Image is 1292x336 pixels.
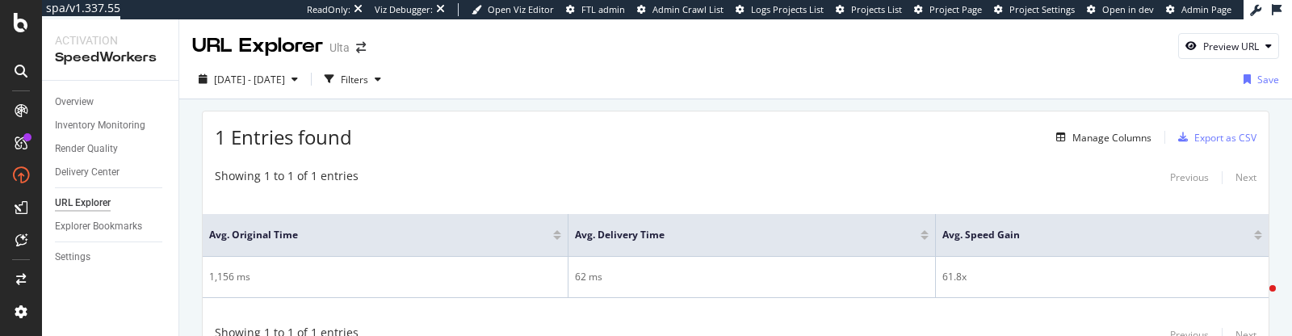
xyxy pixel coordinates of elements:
span: 1 Entries found [215,124,352,150]
div: Export as CSV [1194,131,1256,145]
a: Overview [55,94,167,111]
div: Filters [341,73,368,86]
button: Save [1237,66,1279,92]
a: Admin Page [1166,3,1231,16]
div: Viz Debugger: [375,3,433,16]
div: URL Explorer [192,32,323,60]
button: Preview URL [1178,33,1279,59]
div: Delivery Center [55,164,120,181]
div: Previous [1170,170,1209,184]
button: Next [1235,168,1256,187]
button: Export as CSV [1172,124,1256,150]
a: URL Explorer [55,195,167,212]
span: FTL admin [581,3,625,15]
a: Project Page [914,3,982,16]
div: Settings [55,249,90,266]
a: Logs Projects List [736,3,824,16]
span: Open in dev [1102,3,1154,15]
div: arrow-right-arrow-left [356,42,366,53]
button: Filters [318,66,388,92]
div: Inventory Monitoring [55,117,145,134]
a: Settings [55,249,167,266]
span: Logs Projects List [751,3,824,15]
a: Render Quality [55,141,167,157]
span: Admin Page [1181,3,1231,15]
a: Delivery Center [55,164,167,181]
span: Avg. Speed Gain [942,228,1230,242]
div: ReadOnly: [307,3,350,16]
div: Ulta [329,40,350,56]
a: Projects List [836,3,902,16]
div: Next [1235,170,1256,184]
div: SpeedWorkers [55,48,166,67]
a: Project Settings [994,3,1075,16]
div: 61.8x [942,270,1262,284]
a: Explorer Bookmarks [55,218,167,235]
button: [DATE] - [DATE] [192,66,304,92]
div: 62 ms [575,270,929,284]
a: Admin Crawl List [637,3,724,16]
div: Preview URL [1203,40,1259,53]
span: Avg. Delivery Time [575,228,896,242]
span: Project Page [929,3,982,15]
div: 1,156 ms [209,270,561,284]
a: Open Viz Editor [472,3,554,16]
div: Save [1257,73,1279,86]
span: Open Viz Editor [488,3,554,15]
div: Activation [55,32,166,48]
button: Manage Columns [1050,128,1151,147]
div: Render Quality [55,141,118,157]
a: Inventory Monitoring [55,117,167,134]
button: Previous [1170,168,1209,187]
span: Avg. Original Time [209,228,529,242]
iframe: Intercom live chat [1237,281,1276,320]
span: [DATE] - [DATE] [214,73,285,86]
div: Manage Columns [1072,131,1151,145]
span: Admin Crawl List [652,3,724,15]
div: Showing 1 to 1 of 1 entries [215,168,359,187]
div: Overview [55,94,94,111]
div: URL Explorer [55,195,111,212]
a: FTL admin [566,3,625,16]
a: Open in dev [1087,3,1154,16]
span: Project Settings [1009,3,1075,15]
span: Projects List [851,3,902,15]
div: Explorer Bookmarks [55,218,142,235]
